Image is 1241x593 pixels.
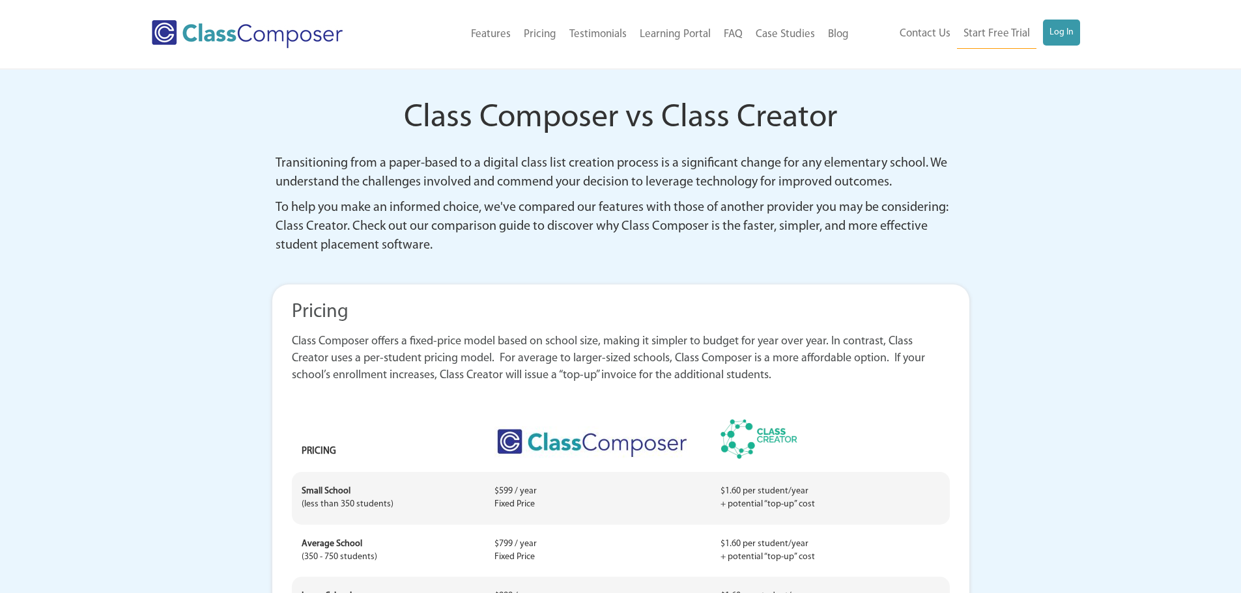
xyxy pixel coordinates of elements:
[494,485,537,512] p: $599 / year Fixed Price
[957,20,1036,49] a: Start Free Trial
[302,539,362,549] strong: Average School
[302,538,377,564] p: (350 - 750 students)
[152,20,343,48] img: Class Composer
[563,20,633,49] a: Testimonials
[276,154,966,192] p: Transitioning from a paper-based to a digital class list creation process is a significant change...
[720,419,805,459] img: class creator
[1043,20,1080,46] a: Log In
[855,20,1080,49] nav: Header Menu
[720,538,815,564] p: $1.60 per student/year + potential “top-up” cost
[494,426,690,459] img: classcomp logo no tag
[292,302,349,322] span: Pricing
[302,445,336,459] p: PRICING
[517,20,563,49] a: Pricing
[717,20,749,49] a: FAQ
[494,538,537,564] p: $799 / year Fixed Price
[396,20,855,49] nav: Header Menu
[302,485,393,512] p: (less than 350 students)
[464,20,517,49] a: Features
[633,20,717,49] a: Learning Portal
[276,199,966,255] p: To help you make an informed choice, we've compared our features with those of another provider y...
[292,333,950,384] p: Class Composer offers a fixed-price model based on school size, making it simpler to budget for y...
[893,20,957,48] a: Contact Us
[302,486,350,496] strong: Small School
[749,20,821,49] a: Case Studies
[821,20,855,49] a: Blog
[404,102,837,135] span: Class Composer vs Class Creator
[720,485,815,512] p: $1.60 per student/year + potential “top-up” cost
